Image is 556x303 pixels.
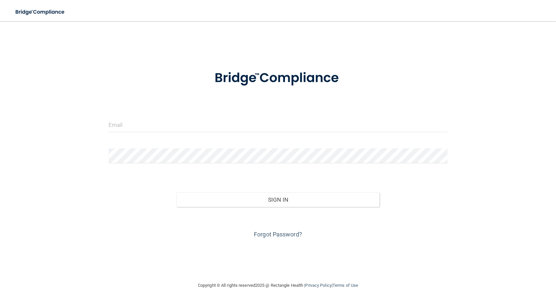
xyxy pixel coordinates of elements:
[305,283,331,288] a: Privacy Policy
[201,61,355,95] img: bridge_compliance_login_screen.278c3ca4.svg
[254,231,302,238] a: Forgot Password?
[333,283,358,288] a: Terms of Use
[109,117,447,132] input: Email
[157,275,399,296] div: Copyright © All rights reserved 2025 @ Rectangle Health | |
[10,5,71,19] img: bridge_compliance_login_screen.278c3ca4.svg
[176,192,380,207] button: Sign In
